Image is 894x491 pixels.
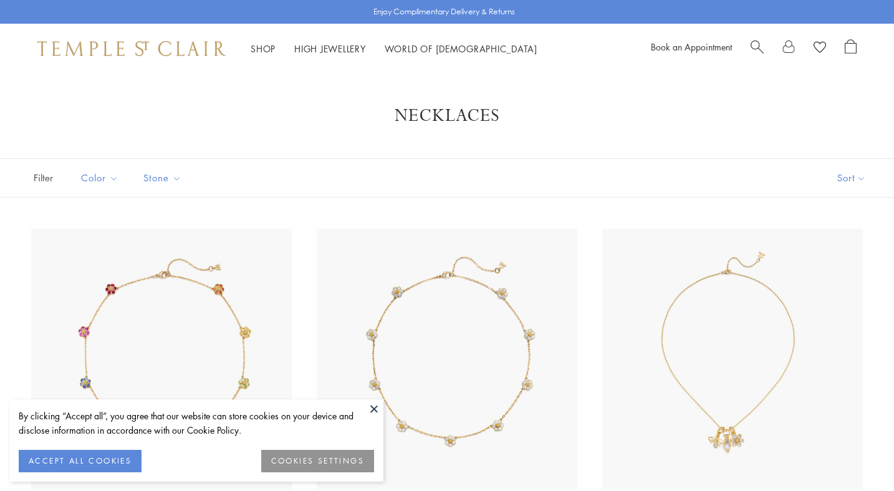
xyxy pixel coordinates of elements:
[809,159,894,197] button: Show sort by
[814,39,826,58] a: View Wishlist
[751,39,764,58] a: Search
[251,41,537,57] nav: Main navigation
[602,229,863,489] img: NCH-E7BEEFIORBM
[651,41,732,53] a: Book an Appointment
[72,164,128,192] button: Color
[373,6,515,18] p: Enjoy Complimentary Delivery & Returns
[317,229,577,489] img: N31810-FIORI
[845,39,857,58] a: Open Shopping Bag
[75,170,128,186] span: Color
[261,450,374,472] button: COOKIES SETTINGS
[251,42,276,55] a: ShopShop
[31,229,292,489] img: 18K Fiori Necklace
[19,450,142,472] button: ACCEPT ALL COOKIES
[134,164,191,192] button: Stone
[137,170,191,186] span: Stone
[37,41,226,56] img: Temple St. Clair
[385,42,537,55] a: World of [DEMOGRAPHIC_DATA]World of [DEMOGRAPHIC_DATA]
[294,42,366,55] a: High JewelleryHigh Jewellery
[50,105,844,127] h1: Necklaces
[19,409,374,437] div: By clicking “Accept all”, you agree that our website can store cookies on your device and disclos...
